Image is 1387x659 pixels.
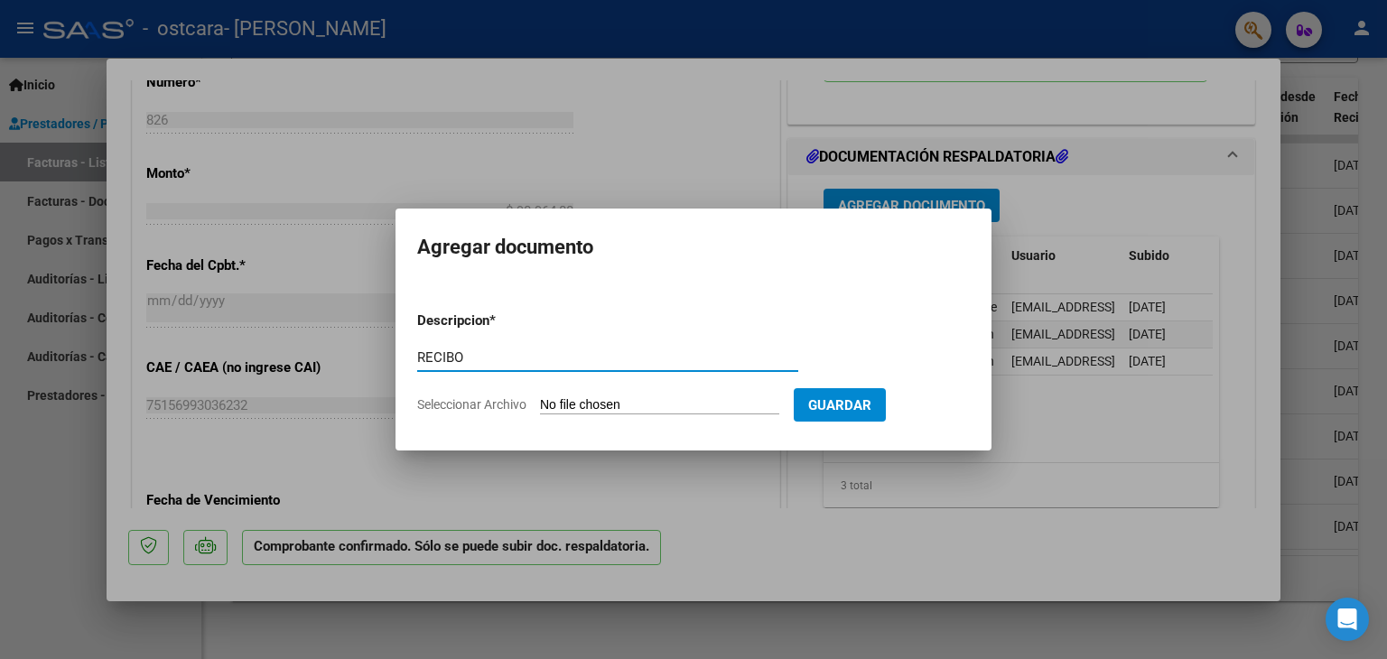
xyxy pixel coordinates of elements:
[417,397,526,412] span: Seleccionar Archivo
[417,311,583,331] p: Descripcion
[808,397,871,413] span: Guardar
[794,388,886,422] button: Guardar
[1326,598,1369,641] div: Open Intercom Messenger
[417,230,970,265] h2: Agregar documento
